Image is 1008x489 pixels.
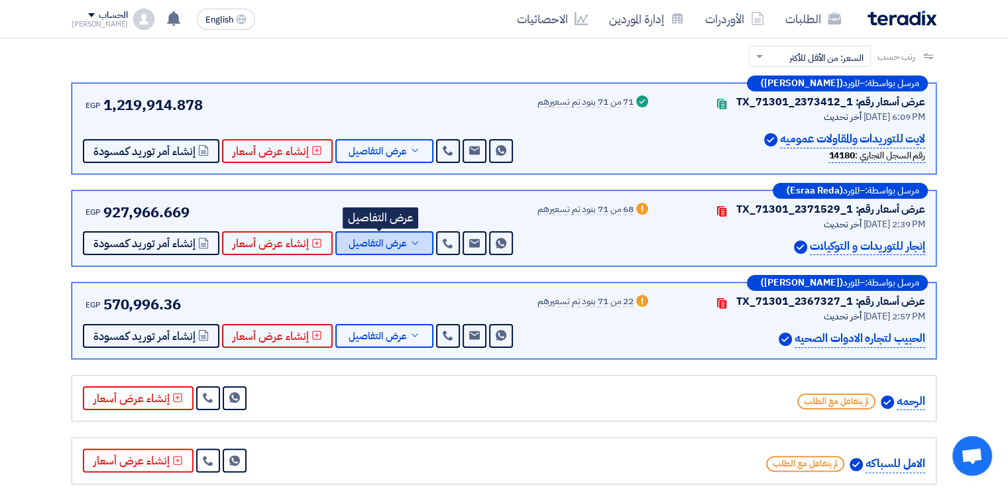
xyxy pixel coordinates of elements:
div: 68 من 71 بنود تم تسعيرهم [537,205,634,215]
span: مرسل بواسطة: [865,186,919,195]
div: عرض أسعار رقم: TX_71301_2371529_1 [736,201,925,217]
img: profile_test.png [133,9,154,30]
button: عرض التفاصيل [335,324,433,348]
a: الاحصائيات [506,3,598,34]
span: المورد [843,79,860,88]
img: Verified Account [881,396,894,409]
span: 570,996.36 [103,294,181,315]
b: 14180 [828,148,855,162]
p: الامل للسباكه [866,455,925,473]
img: Verified Account [764,133,777,146]
div: رقم السجل التجاري : [828,148,925,163]
span: لم يتفاعل مع الطلب [797,394,875,409]
span: إنشاء عرض أسعار [233,239,309,248]
p: الرحمه [897,393,925,411]
span: مرسل بواسطة: [865,79,919,88]
span: 927,966.669 [103,201,190,223]
button: إنشاء عرض أسعار [222,231,333,255]
span: [DATE] 2:39 PM [863,217,925,231]
a: الطلبات [775,3,852,34]
span: English [205,15,233,25]
b: ([PERSON_NAME]) [761,79,843,88]
b: ([PERSON_NAME]) [761,278,843,288]
span: لم يتفاعل مع الطلب [766,456,844,472]
div: [PERSON_NAME] [72,21,128,28]
button: إنشاء عرض أسعار [222,324,333,348]
div: الحساب [99,10,127,21]
button: إنشاء أمر توريد كمسودة [83,231,219,255]
button: إنشاء أمر توريد كمسودة [83,324,219,348]
button: إنشاء عرض أسعار [222,139,333,163]
div: – [747,275,928,291]
div: – [773,183,928,199]
div: عرض أسعار رقم: TX_71301_2367327_1 [736,294,925,309]
p: الحبيب لتجاره الادوات الصحيه [795,330,925,348]
div: 22 من 71 بنود تم تسعيرهم [537,297,634,307]
span: EGP [85,99,101,111]
div: – [747,76,928,91]
div: عرض التفاصيل [343,207,418,229]
span: إنشاء عرض أسعار [233,331,309,341]
button: English [197,9,255,30]
span: أخر تحديث [823,309,861,323]
span: إنشاء أمر توريد كمسودة [93,239,196,248]
img: Verified Account [794,241,807,254]
a: الأوردرات [695,3,775,34]
button: عرض التفاصيل [335,231,433,255]
span: رتب حسب [877,50,915,64]
b: (Esraa Reda) [787,186,843,195]
span: عرض التفاصيل [349,239,407,248]
img: Verified Account [779,333,792,346]
span: إنشاء عرض أسعار [233,146,309,156]
span: مرسل بواسطة: [865,278,919,288]
span: المورد [843,278,860,288]
span: 1,219,914.878 [103,94,203,116]
span: إنشاء أمر توريد كمسودة [93,146,196,156]
a: إدارة الموردين [598,3,695,34]
span: أخر تحديث [823,217,861,231]
div: عرض أسعار رقم: TX_71301_2373412_1 [736,94,925,110]
p: لايت للتوريدات والمقاولات عموميه [780,131,925,148]
span: المورد [843,186,860,195]
div: 71 من 71 بنود تم تسعيرهم [537,97,634,108]
button: إنشاء عرض أسعار [83,386,194,410]
span: [DATE] 2:57 PM [863,309,925,323]
span: EGP [85,299,101,311]
span: [DATE] 6:09 PM [863,110,925,124]
span: أخر تحديث [823,110,861,124]
button: إنشاء أمر توريد كمسودة [83,139,219,163]
img: Teradix logo [868,11,936,26]
span: عرض التفاصيل [349,331,407,341]
p: إنجار للتوريدات و التوكيلات [810,238,925,256]
span: السعر: من الأقل للأكثر [789,51,864,65]
span: EGP [85,206,101,218]
span: عرض التفاصيل [349,146,407,156]
img: Verified Account [850,458,863,471]
div: Open chat [952,436,992,476]
span: إنشاء أمر توريد كمسودة [93,331,196,341]
button: إنشاء عرض أسعار [83,449,194,472]
button: عرض التفاصيل [335,139,433,163]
